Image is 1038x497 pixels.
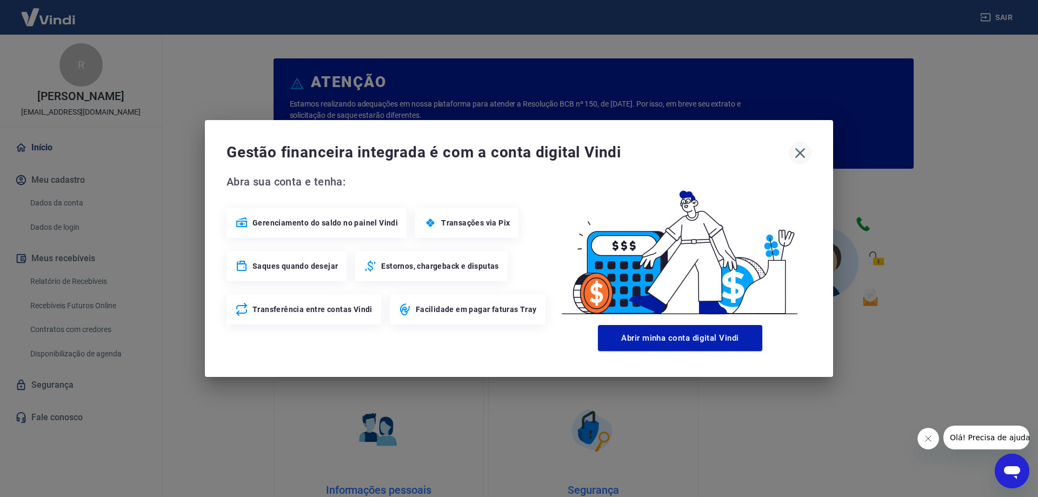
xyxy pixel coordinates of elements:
[598,325,762,351] button: Abrir minha conta digital Vindi
[917,428,939,449] iframe: Fechar mensagem
[381,261,498,271] span: Estornos, chargeback e disputas
[943,426,1029,449] iframe: Mensagem da empresa
[252,261,338,271] span: Saques quando desejar
[227,142,789,163] span: Gestão financeira integrada é com a conta digital Vindi
[227,173,549,190] span: Abra sua conta e tenha:
[6,8,91,16] span: Olá! Precisa de ajuda?
[252,217,398,228] span: Gerenciamento do saldo no painel Vindi
[416,304,537,315] span: Facilidade em pagar faturas Tray
[441,217,510,228] span: Transações via Pix
[549,173,811,321] img: Good Billing
[995,454,1029,488] iframe: Botão para abrir a janela de mensagens
[252,304,372,315] span: Transferência entre contas Vindi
